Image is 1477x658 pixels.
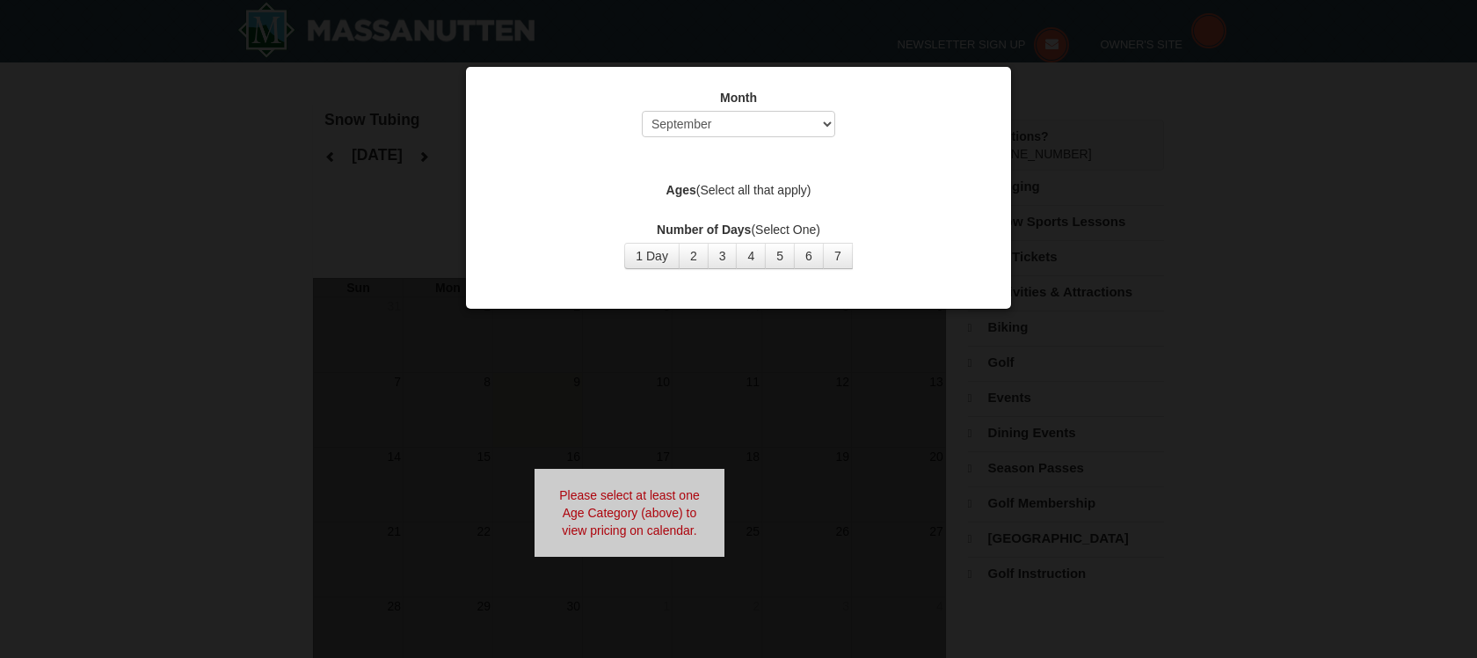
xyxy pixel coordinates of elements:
[765,243,795,269] button: 5
[736,243,766,269] button: 4
[720,91,757,105] strong: Month
[488,221,989,238] label: (Select One)
[679,243,709,269] button: 2
[823,243,853,269] button: 7
[708,243,738,269] button: 3
[657,223,751,237] strong: Number of Days
[624,243,680,269] button: 1 Day
[794,243,824,269] button: 6
[535,469,724,557] div: Please select at least one Age Category (above) to view pricing on calendar.
[666,183,696,197] strong: Ages
[488,181,989,199] label: (Select all that apply)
